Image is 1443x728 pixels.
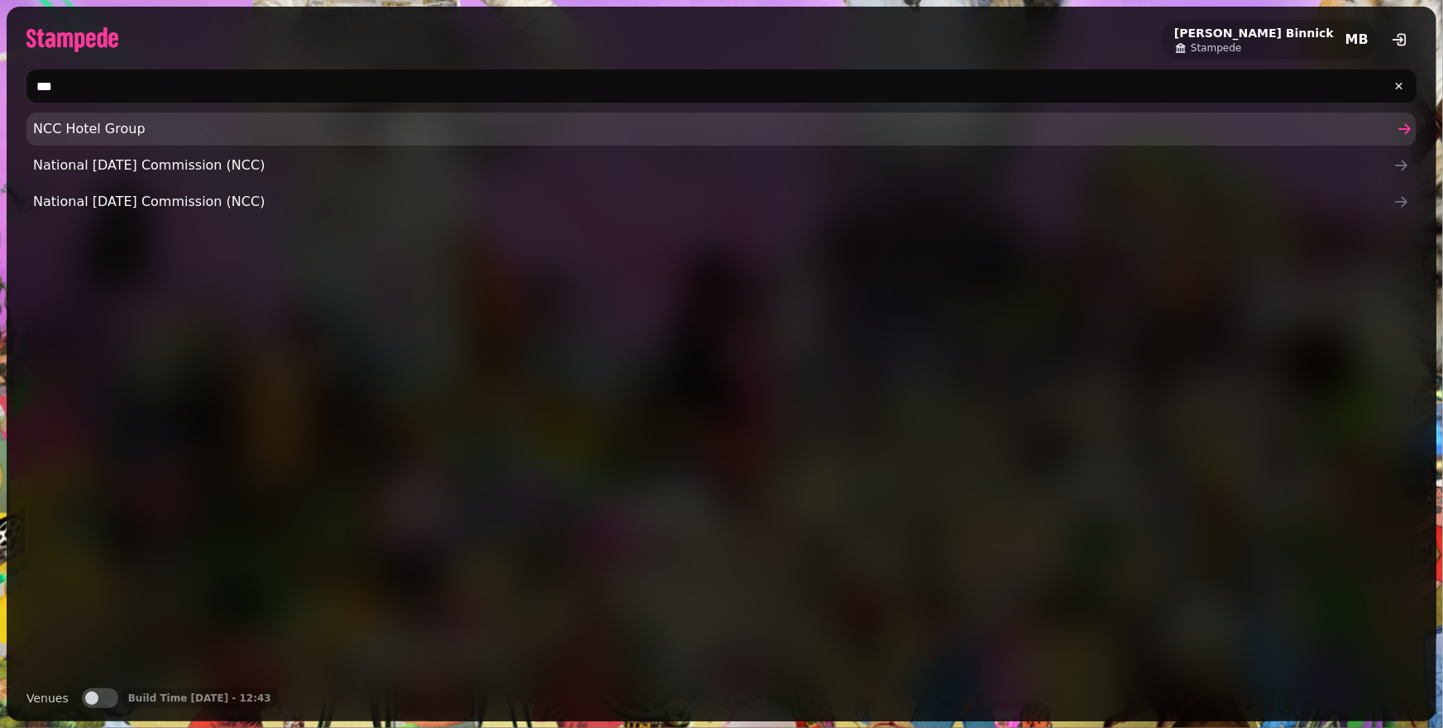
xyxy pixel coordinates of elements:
button: logout [1383,23,1417,56]
a: Stampede [1174,41,1334,55]
p: Build Time [DATE] - 12:43 [128,692,271,705]
span: National [DATE] Commission (NCC) [33,192,1393,212]
span: MB [1345,33,1369,46]
button: clear [1385,72,1413,100]
label: Venues [26,688,69,708]
img: logo [26,27,118,52]
a: National [DATE] Commission (NCC) [26,185,1417,218]
span: NCC Hotel Group [33,119,1393,139]
span: Stampede [1191,41,1241,55]
a: National [DATE] Commission (NCC) [26,149,1417,182]
span: National [DATE] Commission (NCC) [33,156,1393,175]
h2: [PERSON_NAME] Binnick [1174,25,1334,41]
a: NCC Hotel Group [26,113,1417,146]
